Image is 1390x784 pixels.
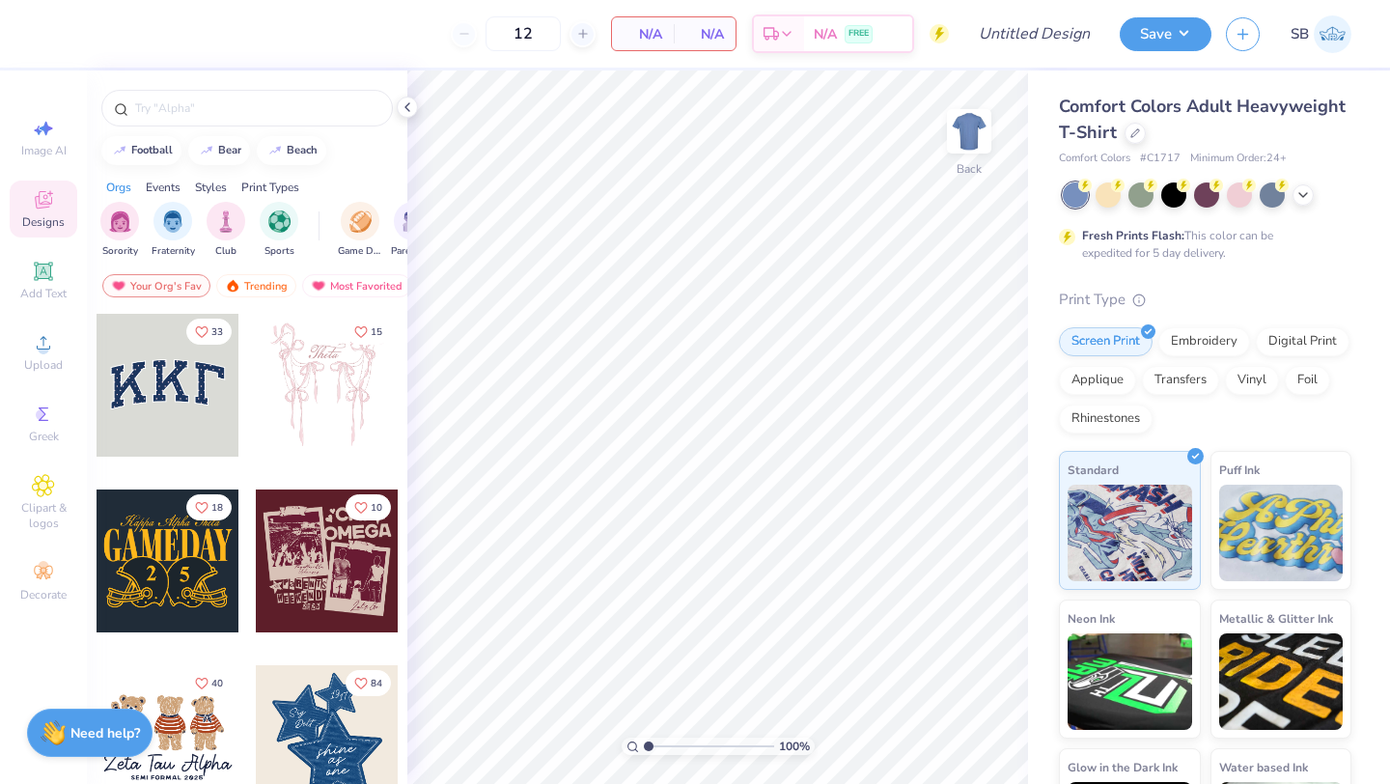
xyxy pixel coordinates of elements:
[102,274,210,297] div: Your Org's Fav
[22,214,65,230] span: Designs
[1219,485,1344,581] img: Puff Ink
[963,14,1105,53] input: Untitled Design
[848,27,869,41] span: FREE
[215,244,236,259] span: Club
[624,24,662,44] span: N/A
[1314,15,1351,53] img: Stephanie Bilsky
[112,145,127,156] img: trend_line.gif
[1068,757,1178,777] span: Glow in the Dark Ink
[302,274,411,297] div: Most Favorited
[1225,366,1279,395] div: Vinyl
[146,179,181,196] div: Events
[1068,485,1192,581] img: Standard
[257,136,326,165] button: beach
[371,327,382,337] span: 15
[215,210,236,233] img: Club Image
[1059,366,1136,395] div: Applique
[1285,366,1330,395] div: Foil
[29,429,59,444] span: Greek
[21,143,67,158] span: Image AI
[207,202,245,259] div: filter for Club
[186,494,232,520] button: Like
[1068,608,1115,629] span: Neon Ink
[106,179,131,196] div: Orgs
[20,587,67,602] span: Decorate
[211,503,223,513] span: 18
[195,179,227,196] div: Styles
[186,319,232,345] button: Like
[346,319,391,345] button: Like
[311,279,326,293] img: most_fav.gif
[1140,151,1181,167] span: # C1717
[1219,633,1344,730] img: Metallic & Glitter Ink
[24,357,63,373] span: Upload
[1059,151,1130,167] span: Comfort Colors
[216,274,296,297] div: Trending
[391,202,435,259] div: filter for Parent's Weekend
[10,500,77,531] span: Clipart & logos
[188,136,250,165] button: bear
[268,210,291,233] img: Sports Image
[162,210,183,233] img: Fraternity Image
[101,136,181,165] button: football
[260,202,298,259] div: filter for Sports
[20,286,67,301] span: Add Text
[100,202,139,259] button: filter button
[287,145,318,155] div: beach
[1291,15,1351,53] a: SB
[371,679,382,688] span: 84
[338,202,382,259] button: filter button
[267,145,283,156] img: trend_line.gif
[779,738,810,755] span: 100 %
[218,145,241,155] div: bear
[391,244,435,259] span: Parent's Weekend
[100,202,139,259] div: filter for Sorority
[957,160,982,178] div: Back
[152,244,195,259] span: Fraternity
[70,724,140,742] strong: Need help?
[1142,366,1219,395] div: Transfers
[109,210,131,233] img: Sorority Image
[199,145,214,156] img: trend_line.gif
[1059,327,1153,356] div: Screen Print
[403,210,425,233] img: Parent's Weekend Image
[814,24,837,44] span: N/A
[260,202,298,259] button: filter button
[1219,757,1308,777] span: Water based Ink
[486,16,561,51] input: – –
[211,327,223,337] span: 33
[264,244,294,259] span: Sports
[152,202,195,259] div: filter for Fraternity
[685,24,724,44] span: N/A
[1059,289,1351,311] div: Print Type
[1256,327,1349,356] div: Digital Print
[131,145,173,155] div: football
[349,210,372,233] img: Game Day Image
[346,494,391,520] button: Like
[152,202,195,259] button: filter button
[391,202,435,259] button: filter button
[1158,327,1250,356] div: Embroidery
[950,112,988,151] img: Back
[111,279,126,293] img: most_fav.gif
[1082,227,1320,262] div: This color can be expedited for 5 day delivery.
[338,244,382,259] span: Game Day
[1059,95,1346,144] span: Comfort Colors Adult Heavyweight T-Shirt
[225,279,240,293] img: trending.gif
[1068,460,1119,480] span: Standard
[1291,23,1309,45] span: SB
[1120,17,1211,51] button: Save
[1068,633,1192,730] img: Neon Ink
[371,503,382,513] span: 10
[102,244,138,259] span: Sorority
[1219,460,1260,480] span: Puff Ink
[1082,228,1184,243] strong: Fresh Prints Flash:
[1059,405,1153,434] div: Rhinestones
[346,670,391,696] button: Like
[1190,151,1287,167] span: Minimum Order: 24 +
[186,670,232,696] button: Like
[211,679,223,688] span: 40
[241,179,299,196] div: Print Types
[133,98,380,118] input: Try "Alpha"
[1219,608,1333,629] span: Metallic & Glitter Ink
